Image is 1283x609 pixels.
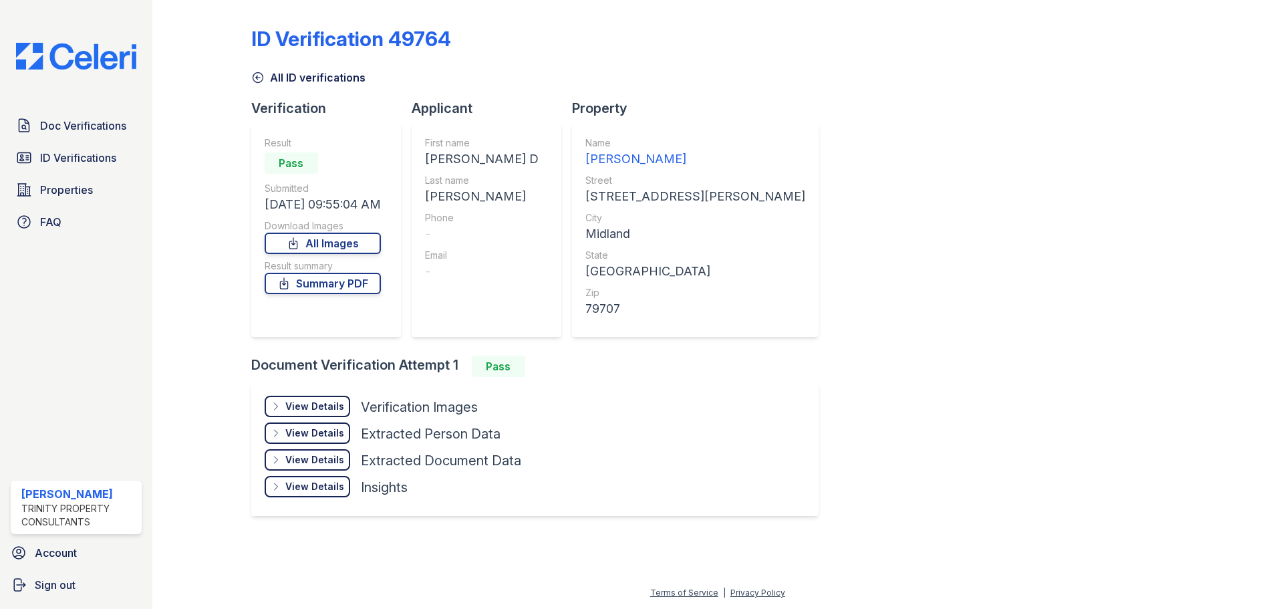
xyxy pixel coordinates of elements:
a: Properties [11,176,142,203]
a: Doc Verifications [11,112,142,139]
div: View Details [285,427,344,440]
span: Doc Verifications [40,118,126,134]
a: Summary PDF [265,273,381,294]
div: Verification Images [361,398,478,416]
a: Terms of Service [650,588,718,598]
div: [STREET_ADDRESS][PERSON_NAME] [585,187,805,206]
a: Name [PERSON_NAME] [585,136,805,168]
div: - [425,225,539,243]
div: | [723,588,726,598]
div: Phone [425,211,539,225]
div: Midland [585,225,805,243]
img: CE_Logo_Blue-a8612792a0a2168367f1c8372b55b34899dd931a85d93a1a3d3e32e68fde9ad4.png [5,43,147,70]
div: [PERSON_NAME] [585,150,805,168]
div: State [585,249,805,262]
a: FAQ [11,209,142,235]
a: Sign out [5,572,147,598]
div: ID Verification 49764 [251,27,451,51]
a: All Images [265,233,381,254]
div: Email [425,249,539,262]
div: Pass [472,356,525,377]
div: Trinity Property Consultants [21,502,136,529]
div: Extracted Document Data [361,451,521,470]
div: Applicant [412,99,572,118]
span: Account [35,545,77,561]
a: ID Verifications [11,144,142,171]
div: Verification [251,99,412,118]
span: Sign out [35,577,76,593]
div: - [425,262,539,281]
div: First name [425,136,539,150]
div: Result summary [265,259,381,273]
div: [GEOGRAPHIC_DATA] [585,262,805,281]
div: Document Verification Attempt 1 [251,356,829,377]
div: Result [265,136,381,150]
div: View Details [285,453,344,467]
div: Insights [361,478,408,497]
a: Account [5,539,147,566]
div: View Details [285,400,344,413]
div: Download Images [265,219,381,233]
a: All ID verifications [251,70,366,86]
div: City [585,211,805,225]
div: View Details [285,480,344,493]
div: [DATE] 09:55:04 AM [265,195,381,214]
div: [PERSON_NAME] [21,486,136,502]
div: [PERSON_NAME] D [425,150,539,168]
span: Properties [40,182,93,198]
div: Property [572,99,829,118]
a: Privacy Policy [730,588,785,598]
div: Street [585,174,805,187]
div: 79707 [585,299,805,318]
div: Submitted [265,182,381,195]
div: Name [585,136,805,150]
div: Extracted Person Data [361,424,501,443]
span: ID Verifications [40,150,116,166]
div: Last name [425,174,539,187]
span: FAQ [40,214,61,230]
div: Zip [585,286,805,299]
div: Pass [265,152,318,174]
div: [PERSON_NAME] [425,187,539,206]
